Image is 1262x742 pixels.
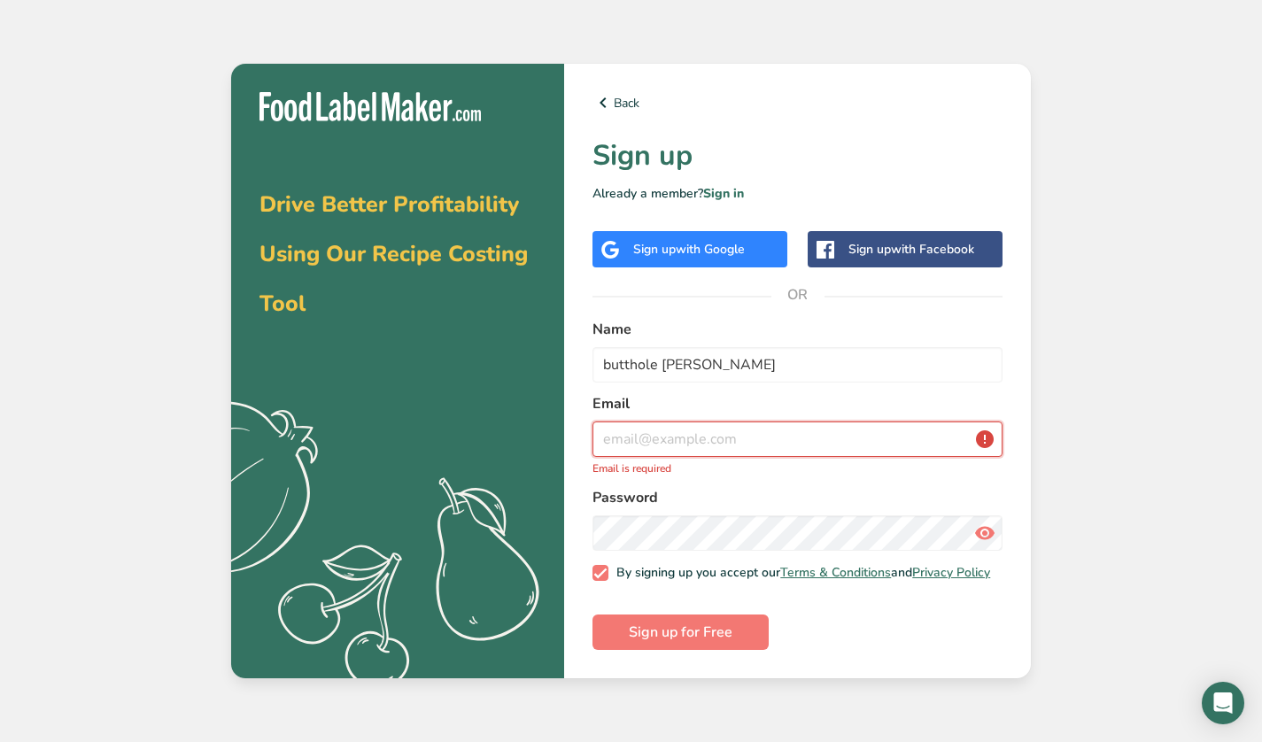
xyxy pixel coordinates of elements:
[592,421,1003,457] input: email@example.com
[592,347,1003,383] input: John Doe
[608,565,991,581] span: By signing up you accept our and
[629,622,732,643] span: Sign up for Free
[259,92,481,121] img: Food Label Maker
[592,460,1003,476] p: Email is required
[592,393,1003,414] label: Email
[848,240,974,259] div: Sign up
[592,319,1003,340] label: Name
[259,189,528,319] span: Drive Better Profitability Using Our Recipe Costing Tool
[1202,682,1244,724] div: Open Intercom Messenger
[912,564,990,581] a: Privacy Policy
[592,614,769,650] button: Sign up for Free
[592,487,1003,508] label: Password
[676,241,745,258] span: with Google
[633,240,745,259] div: Sign up
[592,135,1003,177] h1: Sign up
[592,92,1003,113] a: Back
[780,564,891,581] a: Terms & Conditions
[891,241,974,258] span: with Facebook
[592,184,1003,203] p: Already a member?
[771,268,825,321] span: OR
[703,185,744,202] a: Sign in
